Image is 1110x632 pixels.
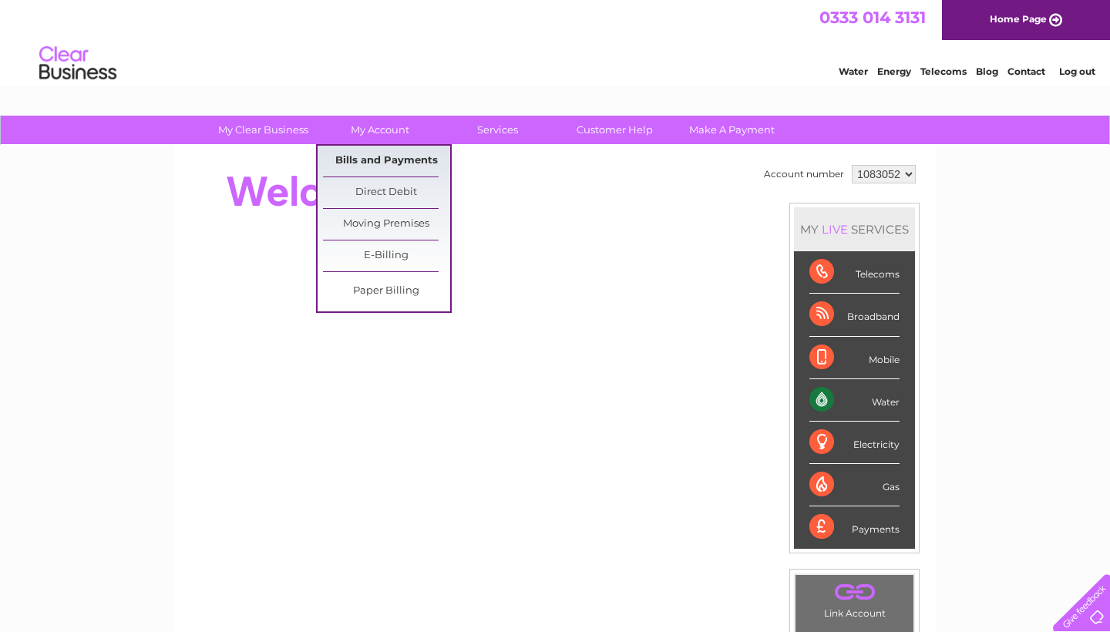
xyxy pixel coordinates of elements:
[819,222,851,237] div: LIVE
[551,116,678,144] a: Customer Help
[839,66,868,77] a: Water
[200,116,327,144] a: My Clear Business
[434,116,561,144] a: Services
[323,276,450,307] a: Paper Billing
[1007,66,1045,77] a: Contact
[809,251,900,294] div: Telecoms
[760,161,848,187] td: Account number
[809,294,900,336] div: Broadband
[668,116,795,144] a: Make A Payment
[809,506,900,548] div: Payments
[920,66,967,77] a: Telecoms
[323,209,450,240] a: Moving Premises
[192,8,920,75] div: Clear Business is a trading name of Verastar Limited (registered in [GEOGRAPHIC_DATA] No. 3667643...
[317,116,444,144] a: My Account
[323,146,450,176] a: Bills and Payments
[809,379,900,422] div: Water
[809,422,900,464] div: Electricity
[809,464,900,506] div: Gas
[323,240,450,271] a: E-Billing
[809,337,900,379] div: Mobile
[1059,66,1095,77] a: Log out
[794,207,915,251] div: MY SERVICES
[877,66,911,77] a: Energy
[976,66,998,77] a: Blog
[323,177,450,208] a: Direct Debit
[39,40,117,87] img: logo.png
[795,574,914,623] td: Link Account
[819,8,926,27] a: 0333 014 3131
[799,579,910,606] a: .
